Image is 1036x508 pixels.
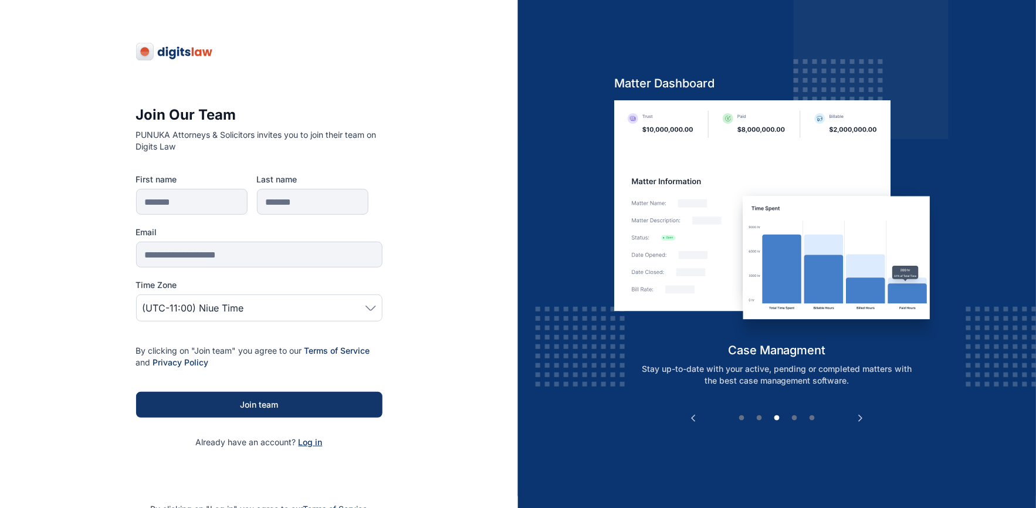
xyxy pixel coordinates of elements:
[136,106,382,124] h3: Join Our Team
[143,301,244,315] span: (UTC-11:00) Niue Time
[155,399,364,411] div: Join team
[304,346,370,355] a: Terms of Service
[136,174,248,185] label: First name
[736,412,748,424] button: 1
[136,42,214,61] img: digitslaw-logo
[136,392,382,418] button: Join team
[855,412,866,424] button: Next
[771,412,783,424] button: 3
[136,129,382,153] p: PUNUKA Attorneys & Solicitors invites you to join their team on Digits Law
[299,437,323,447] a: Log in
[257,174,368,185] label: Last name
[614,100,940,342] img: case-management
[688,412,699,424] button: Previous
[136,226,382,238] label: Email
[136,279,177,291] span: Time Zone
[807,412,818,424] button: 5
[614,75,940,92] h5: Matter Dashboard
[153,357,209,367] a: Privacy Policy
[614,342,940,358] h5: case managment
[627,363,927,387] p: Stay up-to-date with your active, pending or completed matters with the best case management soft...
[136,345,382,368] p: By clicking on "Join team" you agree to our and
[136,436,382,448] p: Already have an account?
[789,412,801,424] button: 4
[754,412,766,424] button: 2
